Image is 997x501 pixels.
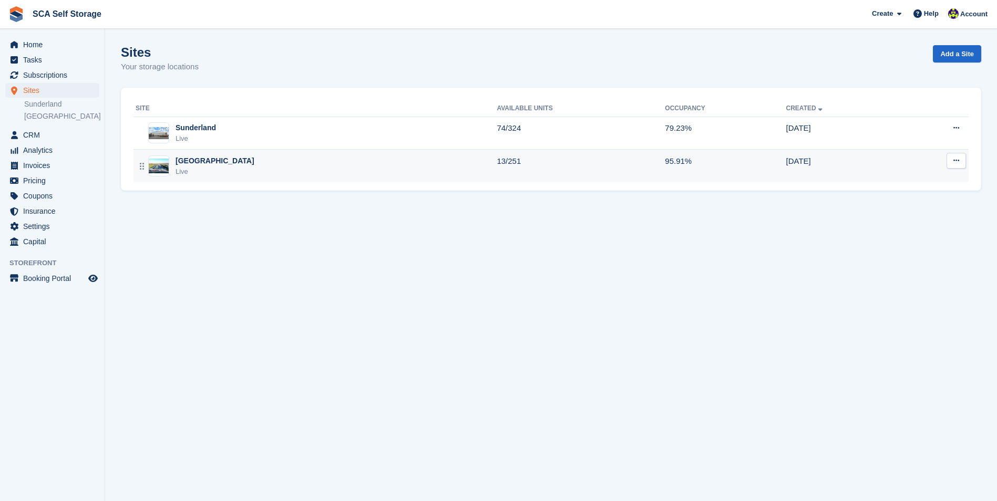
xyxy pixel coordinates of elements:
a: [GEOGRAPHIC_DATA] [24,111,99,121]
a: menu [5,158,99,173]
td: [DATE] [786,117,902,150]
span: Coupons [23,189,86,203]
span: Tasks [23,53,86,67]
td: 13/251 [497,150,665,182]
a: menu [5,37,99,52]
a: Add a Site [933,45,981,62]
div: Live [176,133,216,144]
img: Thomas Webb [948,8,959,19]
span: Insurance [23,204,86,218]
span: Help [924,8,939,19]
td: [DATE] [786,150,902,182]
a: SCA Self Storage [28,5,106,23]
a: menu [5,271,99,286]
td: 95.91% [665,150,786,182]
span: Sites [23,83,86,98]
a: menu [5,68,99,82]
td: 74/324 [497,117,665,150]
td: 79.23% [665,117,786,150]
span: Analytics [23,143,86,158]
span: Storefront [9,258,105,268]
span: Settings [23,219,86,234]
span: Home [23,37,86,52]
div: Sunderland [176,122,216,133]
span: Invoices [23,158,86,173]
th: Site [133,100,497,117]
a: menu [5,219,99,234]
span: CRM [23,128,86,142]
a: menu [5,234,99,249]
a: Sunderland [24,99,99,109]
span: Subscriptions [23,68,86,82]
th: Occupancy [665,100,786,117]
a: Preview store [87,272,99,285]
div: Live [176,166,254,177]
span: Create [872,8,893,19]
p: Your storage locations [121,61,199,73]
a: menu [5,53,99,67]
a: menu [5,128,99,142]
a: menu [5,204,99,218]
a: menu [5,189,99,203]
h1: Sites [121,45,199,59]
span: Pricing [23,173,86,188]
span: Capital [23,234,86,249]
a: Created [786,105,825,112]
th: Available Units [497,100,665,117]
a: menu [5,143,99,158]
a: menu [5,173,99,188]
div: [GEOGRAPHIC_DATA] [176,155,254,166]
img: Image of Sunderland site [149,127,169,139]
span: Account [960,9,988,19]
img: Image of Sheffield site [149,159,169,174]
a: menu [5,83,99,98]
span: Booking Portal [23,271,86,286]
img: stora-icon-8386f47178a22dfd0bd8f6a31ec36ba5ce8667c1dd55bd0f319d3a0aa187defe.svg [8,6,24,22]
